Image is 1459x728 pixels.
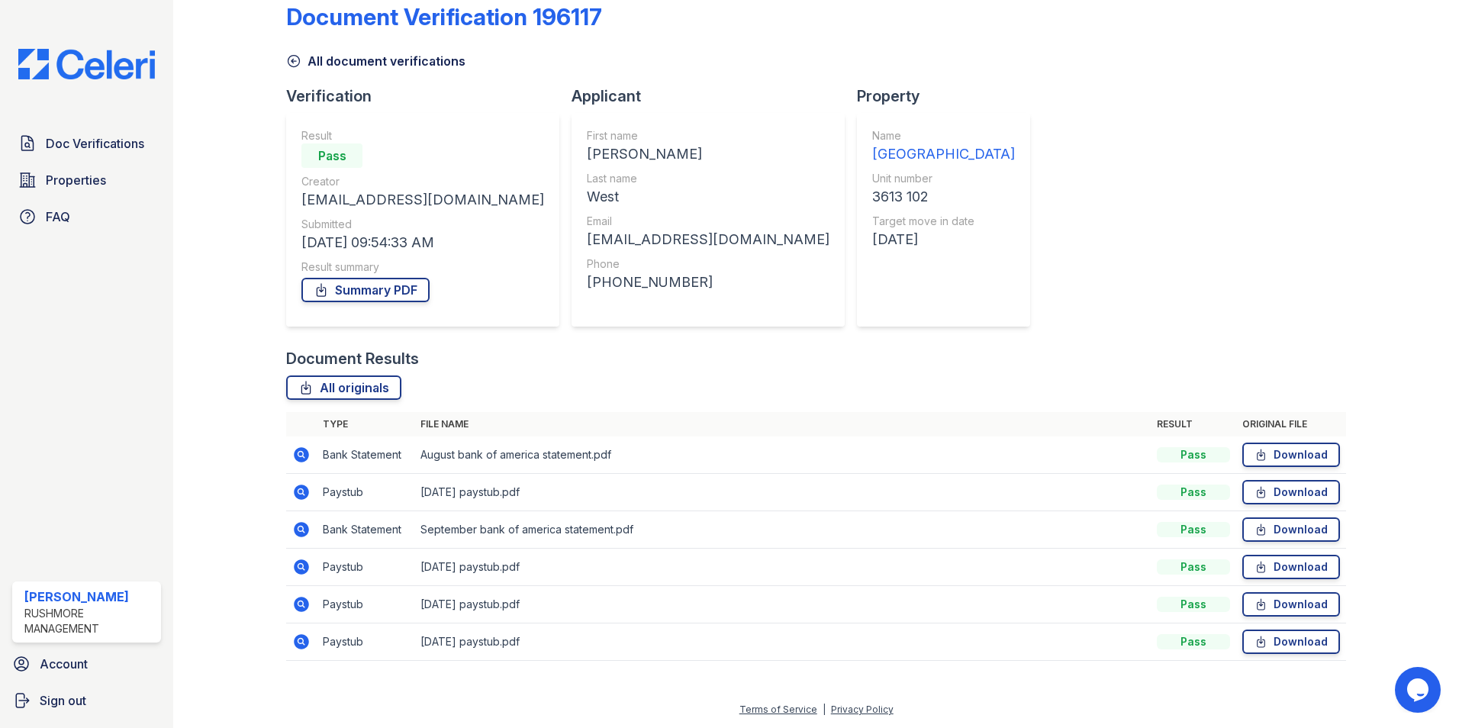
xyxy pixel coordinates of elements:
a: Download [1242,555,1340,579]
a: All document verifications [286,52,465,70]
div: [PERSON_NAME] [587,143,829,165]
div: Target move in date [872,214,1015,229]
a: Name [GEOGRAPHIC_DATA] [872,128,1015,165]
td: Paystub [317,623,414,661]
a: Download [1242,517,1340,542]
div: Pass [1157,522,1230,537]
div: Email [587,214,829,229]
div: Pass [1157,447,1230,462]
div: Pass [1157,559,1230,575]
a: Summary PDF [301,278,430,302]
th: Original file [1236,412,1346,436]
span: Account [40,655,88,673]
div: Pass [1157,634,1230,649]
a: Privacy Policy [831,704,894,715]
td: Paystub [317,586,414,623]
div: 3613 102 [872,186,1015,208]
div: Verification [286,85,572,107]
a: All originals [286,375,401,400]
a: Download [1242,630,1340,654]
span: FAQ [46,208,70,226]
div: West [587,186,829,208]
iframe: chat widget [1395,667,1444,713]
a: Doc Verifications [12,128,161,159]
a: Properties [12,165,161,195]
div: [DATE] 09:54:33 AM [301,232,544,253]
div: Unit number [872,171,1015,186]
div: Pass [1157,597,1230,612]
div: | [823,704,826,715]
td: Paystub [317,549,414,586]
td: August bank of america statement.pdf [414,436,1151,474]
a: Download [1242,480,1340,504]
div: Property [857,85,1042,107]
div: Result summary [301,259,544,275]
div: [EMAIL_ADDRESS][DOMAIN_NAME] [587,229,829,250]
div: First name [587,128,829,143]
div: Document Results [286,348,419,369]
span: Doc Verifications [46,134,144,153]
span: Sign out [40,691,86,710]
a: FAQ [12,201,161,232]
td: Bank Statement [317,511,414,549]
div: Document Verification 196117 [286,3,602,31]
img: CE_Logo_Blue-a8612792a0a2168367f1c8372b55b34899dd931a85d93a1a3d3e32e68fde9ad4.png [6,49,167,79]
div: Creator [301,174,544,189]
div: [PHONE_NUMBER] [587,272,829,293]
div: [DATE] [872,229,1015,250]
div: Pass [301,143,362,168]
div: Phone [587,256,829,272]
td: [DATE] paystub.pdf [414,586,1151,623]
td: Paystub [317,474,414,511]
div: Pass [1157,485,1230,500]
a: Sign out [6,685,167,716]
th: File name [414,412,1151,436]
td: [DATE] paystub.pdf [414,474,1151,511]
span: Properties [46,171,106,189]
td: [DATE] paystub.pdf [414,549,1151,586]
a: Download [1242,592,1340,617]
div: Last name [587,171,829,186]
a: Download [1242,443,1340,467]
div: Applicant [572,85,857,107]
div: Name [872,128,1015,143]
a: Terms of Service [739,704,817,715]
td: Bank Statement [317,436,414,474]
th: Result [1151,412,1236,436]
td: [DATE] paystub.pdf [414,623,1151,661]
div: [EMAIL_ADDRESS][DOMAIN_NAME] [301,189,544,211]
div: [PERSON_NAME] [24,588,155,606]
a: Account [6,649,167,679]
div: Result [301,128,544,143]
div: [GEOGRAPHIC_DATA] [872,143,1015,165]
th: Type [317,412,414,436]
td: September bank of america statement.pdf [414,511,1151,549]
div: Rushmore Management [24,606,155,636]
div: Submitted [301,217,544,232]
